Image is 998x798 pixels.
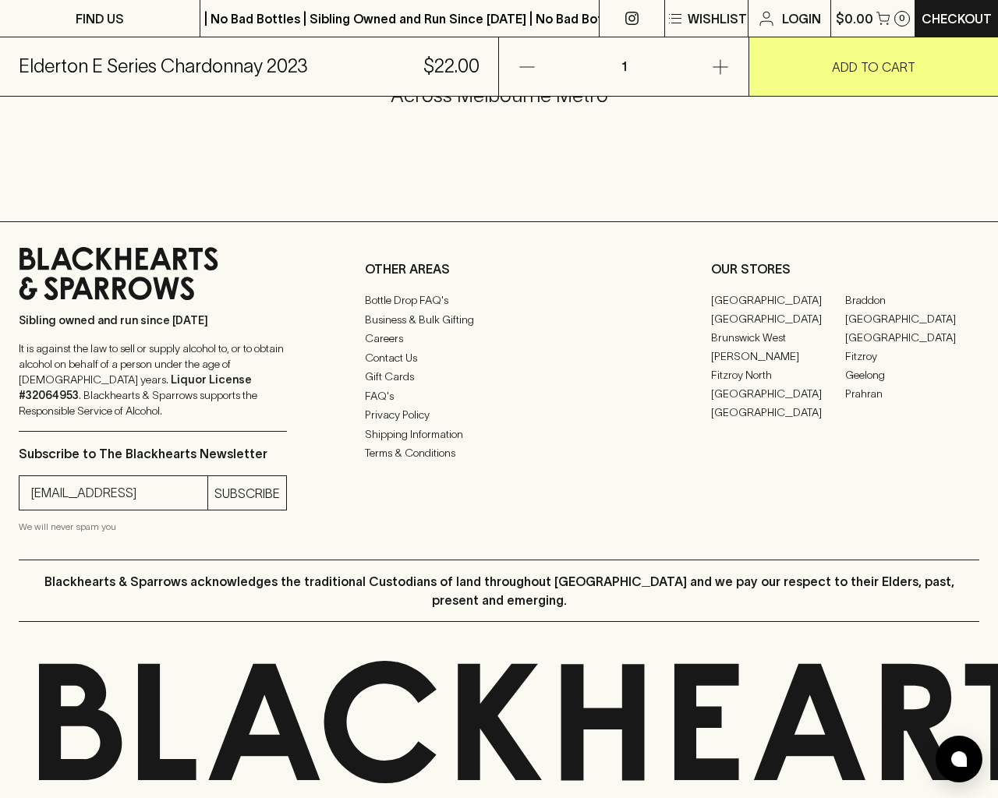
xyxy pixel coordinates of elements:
p: Subscribe to The Blackhearts Newsletter [19,444,287,463]
h5: Elderton E Series Chardonnay 2023 [19,54,308,79]
p: 1 [605,37,642,96]
a: Careers [365,330,633,348]
button: ADD TO CART [749,37,998,96]
p: Login [782,9,821,28]
a: Contact Us [365,348,633,367]
p: Wishlist [688,9,747,28]
a: Privacy Policy [365,406,633,425]
p: It is against the law to sell or supply alcohol to, or to obtain alcohol on behalf of a person un... [19,341,287,418]
p: FIND US [76,9,124,28]
p: $0.00 [836,9,873,28]
input: e.g. jane@blackheartsandsparrows.com.au [31,481,207,506]
a: Geelong [845,365,979,384]
a: Gift Cards [365,368,633,387]
p: ADD TO CART [832,58,915,76]
a: Fitzroy North [711,365,845,384]
a: Brunswick West [711,328,845,347]
a: [GEOGRAPHIC_DATA] [711,309,845,328]
a: [GEOGRAPHIC_DATA] [711,291,845,309]
img: bubble-icon [951,751,967,767]
button: SUBSCRIBE [208,476,286,510]
p: OUR STORES [711,260,979,278]
a: FAQ's [365,387,633,405]
a: Braddon [845,291,979,309]
p: OTHER AREAS [365,260,633,278]
a: Terms & Conditions [365,444,633,463]
a: [GEOGRAPHIC_DATA] [711,403,845,422]
a: Prahran [845,384,979,403]
a: Shipping Information [365,425,633,443]
a: [GEOGRAPHIC_DATA] [711,384,845,403]
p: SUBSCRIBE [214,484,280,503]
p: Checkout [922,9,992,28]
p: Blackhearts & Sparrows acknowledges the traditional Custodians of land throughout [GEOGRAPHIC_DAT... [30,572,968,609]
a: Business & Bulk Gifting [365,310,633,329]
a: Bottle Drop FAQ's [365,291,633,310]
a: [PERSON_NAME] [711,347,845,365]
p: Sibling owned and run since [DATE] [19,312,287,328]
a: [GEOGRAPHIC_DATA] [845,309,979,328]
a: [GEOGRAPHIC_DATA] [845,328,979,347]
a: Fitzroy [845,347,979,365]
p: We will never spam you [19,519,287,535]
h5: $22.00 [423,54,480,79]
p: 0 [899,14,905,23]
